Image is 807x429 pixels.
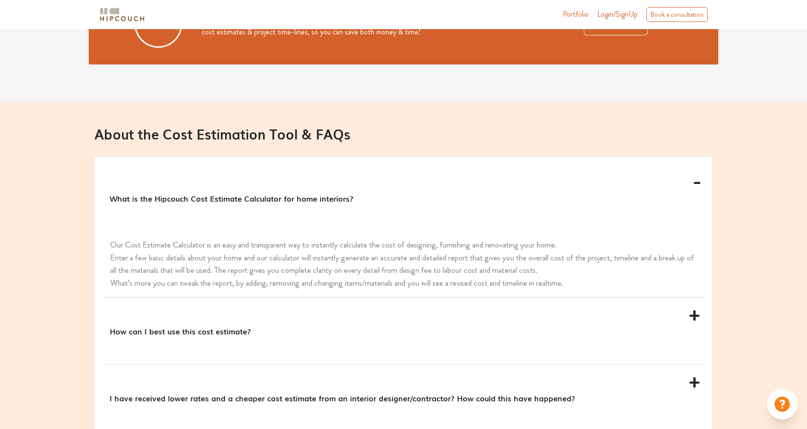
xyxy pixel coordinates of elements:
h3: About the Cost Estimation Tool & FAQs [94,126,713,142]
p: Enter a few basic details about your home and our calculator will instantly generate an accurate ... [110,252,697,277]
p: What’s more you can tweak the report, by adding, removing and changing items/materials and you wi... [110,277,697,290]
p: What is the Hipcouch Cost Estimate Calculator for home interiors? [110,193,693,204]
div: Book a consultation [646,7,708,22]
span: Login/SignUp [597,9,638,20]
a: Portfolio [563,9,589,20]
p: I have received lower rates and a cheaper cost estimate from an interior designer/contractor? How... [110,392,693,404]
p: How can I best use this cost estimate? [110,325,693,337]
img: logo-horizontal.svg [98,6,146,23]
p: Our Cost Estimate Calculator is an easy and transparent way to instantly calculate the cost of de... [110,239,697,251]
span: logo-horizontal.svg [98,4,146,25]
